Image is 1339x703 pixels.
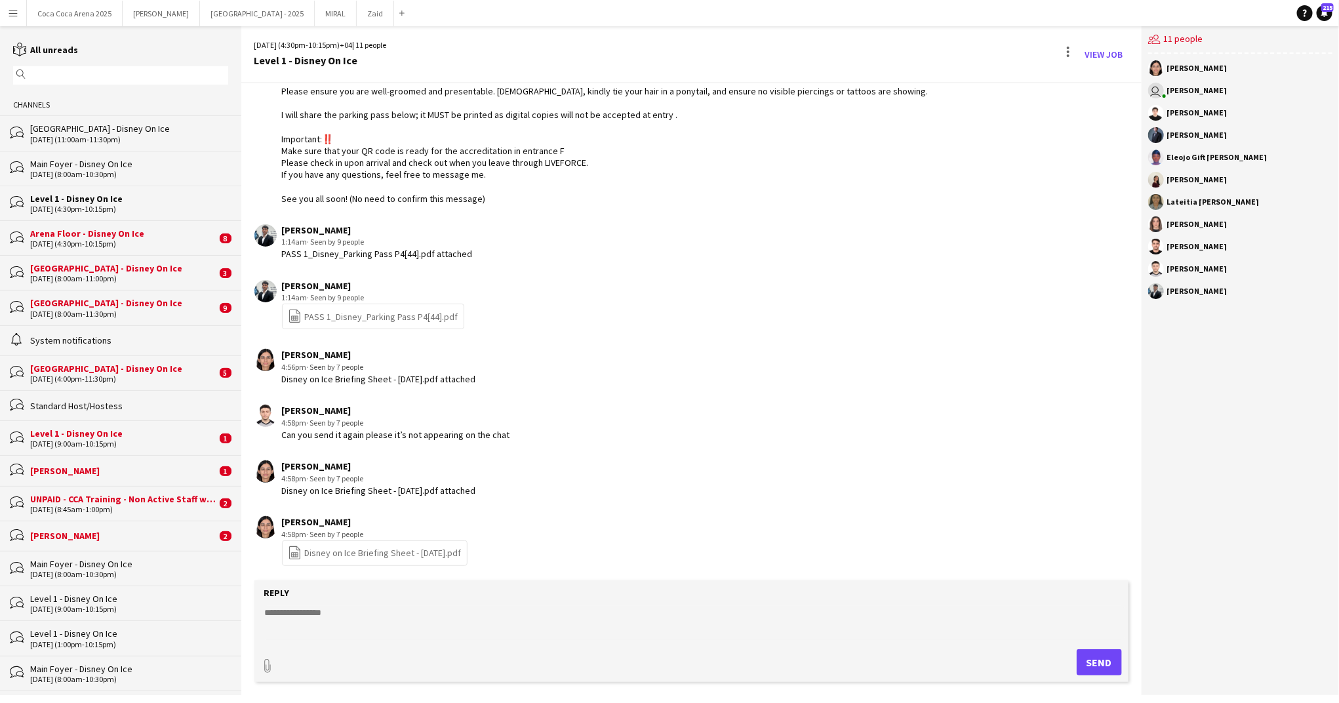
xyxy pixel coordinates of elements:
div: Main Foyer - Disney On Ice [30,663,228,675]
div: Level 1 - Disney On Ice [30,193,228,205]
div: [DATE] (8:00am-10:30pm) [30,170,228,179]
div: [DATE] (8:00am-11:30pm) [30,310,216,319]
div: [DATE] (9:00am-10:15pm) [30,605,228,614]
div: [GEOGRAPHIC_DATA] - Disney On Ice [30,262,216,274]
div: [DATE] (8:00am-10:30pm) [30,675,228,684]
div: [DATE] (4:30pm-10:15pm) | 11 people [254,39,387,51]
div: Disney on Ice Briefing Sheet - [DATE].pdf attached [282,485,476,496]
button: [GEOGRAPHIC_DATA] - 2025 [200,1,315,26]
span: 215 [1321,3,1334,12]
div: 4:56pm [282,361,476,373]
div: Arena Floor - Disney On Ice [30,228,216,239]
span: +04 [340,40,353,50]
span: · Seen by 9 people [308,292,365,302]
div: Level 1 - Disney On Ice [30,628,228,639]
div: Standard Host/Hostess [30,400,228,412]
div: Main Foyer - Disney On Ice [30,158,228,170]
div: [DATE] (8:00am-11:00pm) [30,274,216,283]
div: Level 1 - Disney On Ice [30,593,228,605]
span: · Seen by 7 people [307,473,364,483]
div: [PERSON_NAME] [282,516,468,528]
div: [PERSON_NAME] [1167,287,1228,295]
div: UNPAID - CCA Training - Non Active Staff w/ Dxb Tag [30,493,216,505]
div: [GEOGRAPHIC_DATA] - Disney On Ice [30,123,228,134]
div: [PERSON_NAME] [1167,220,1228,228]
span: · Seen by 7 people [307,529,364,539]
span: · Seen by 7 people [307,362,364,372]
div: [PERSON_NAME] [1167,265,1228,273]
span: 2 [220,531,231,541]
div: [GEOGRAPHIC_DATA] - Disney On Ice [30,363,216,374]
div: 4:58pm [282,417,510,429]
div: [DATE] (1:00pm-10:15pm) [30,640,228,649]
button: Coca Coca Arena 2025 [27,1,123,26]
div: [PERSON_NAME] [1167,131,1228,139]
div: [PERSON_NAME] [282,224,473,236]
div: [PERSON_NAME] [282,405,510,416]
div: [PERSON_NAME] [282,460,476,472]
div: [DATE] (4:30pm-10:15pm) [30,239,216,249]
div: [PERSON_NAME] [282,349,476,361]
div: [DATE] (8:00am-10:30pm) [30,570,228,579]
label: Reply [264,587,290,599]
div: Disney on Ice Briefing Sheet - [DATE].pdf attached [282,373,476,385]
div: Level 1 - Disney On Ice [30,428,216,439]
div: 4:58pm [282,473,476,485]
div: [DATE] (8:45am-1:00pm) [30,505,216,514]
div: [PERSON_NAME] [30,465,216,477]
div: Main Foyer - Disney On Ice [30,558,228,570]
a: PASS 1_Disney_Parking Pass P4[44].pdf [288,309,458,324]
div: [PERSON_NAME] [282,280,464,292]
span: 3 [220,268,231,278]
div: [DATE] (4:30pm-10:15pm) [30,205,228,214]
div: [PERSON_NAME] [30,530,216,542]
div: [DATE] (9:00am-10:15pm) [30,439,216,449]
div: [DATE] (4:00pm-11:30pm) [30,374,216,384]
div: [GEOGRAPHIC_DATA] - Disney On Ice [30,297,216,309]
div: Eleojo Gift [PERSON_NAME] [1167,153,1268,161]
div: 1:14am [282,236,473,248]
span: 8 [220,233,231,243]
span: 2 [220,498,231,508]
span: · Seen by 9 people [308,237,365,247]
a: View Job [1080,44,1129,65]
div: PASS 1_Disney_Parking Pass P4[44].pdf attached [282,248,473,260]
span: 1 [220,466,231,476]
span: 1 [220,433,231,443]
div: [PERSON_NAME] [1167,64,1228,72]
span: · Seen by 7 people [307,418,364,428]
div: Lateitia [PERSON_NAME] [1167,198,1260,206]
div: System notifications [30,334,228,346]
div: Can you send it again please it’s not appearing on the chat [282,429,510,441]
a: All unreads [13,44,78,56]
span: 5 [220,368,231,378]
button: Send [1077,649,1122,675]
button: Zaid [357,1,394,26]
div: [PERSON_NAME] [1167,176,1228,184]
div: [PERSON_NAME] [1167,87,1228,94]
div: Level 1 - Disney On Ice [254,54,387,66]
button: MIRAL [315,1,357,26]
div: 4:58pm [282,529,468,540]
button: [PERSON_NAME] [123,1,200,26]
div: 11 people [1148,26,1332,54]
div: [DATE] (11:00am-11:30pm) [30,135,228,144]
div: [PERSON_NAME] [1167,109,1228,117]
div: [PERSON_NAME] [1167,243,1228,251]
a: 215 [1317,5,1332,21]
a: Disney on Ice Briefing Sheet - [DATE].pdf [288,546,462,561]
span: 9 [220,303,231,313]
div: 1:14am [282,292,464,304]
